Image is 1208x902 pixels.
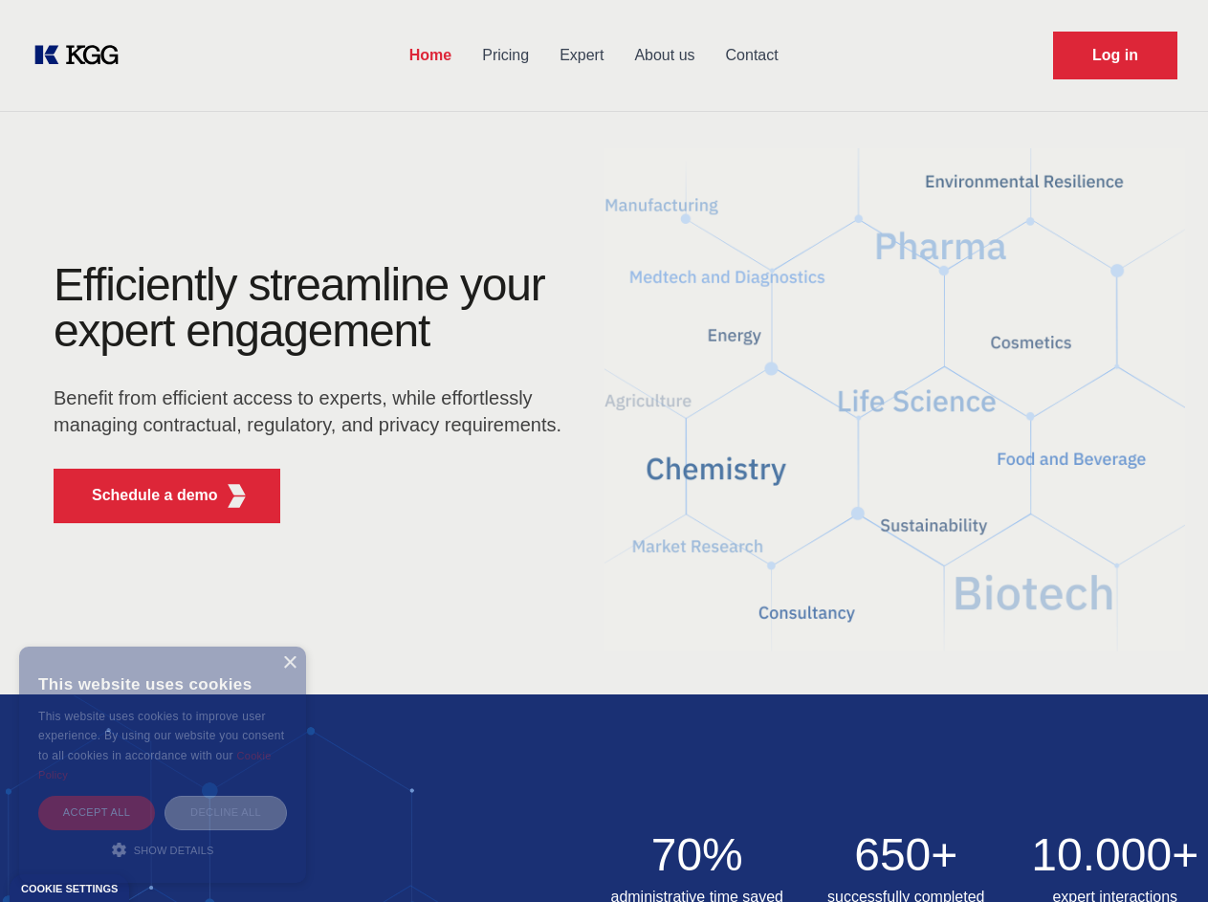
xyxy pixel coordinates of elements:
[394,31,467,80] a: Home
[1053,32,1177,79] a: Request Demo
[54,385,574,438] p: Benefit from efficient access to experts, while effortlessly managing contractual, regulatory, an...
[1112,810,1208,902] iframe: Chat Widget
[619,31,710,80] a: About us
[711,31,794,80] a: Contact
[38,796,155,829] div: Accept all
[467,31,544,80] a: Pricing
[92,484,218,507] p: Schedule a demo
[225,484,249,508] img: KGG Fifth Element RED
[604,832,791,878] h2: 70%
[604,124,1186,675] img: KGG Fifth Element RED
[38,750,272,781] a: Cookie Policy
[38,840,287,859] div: Show details
[134,845,214,856] span: Show details
[54,469,280,523] button: Schedule a demoKGG Fifth Element RED
[21,884,118,894] div: Cookie settings
[38,661,287,707] div: This website uses cookies
[544,31,619,80] a: Expert
[38,710,284,762] span: This website uses cookies to improve user experience. By using our website you consent to all coo...
[31,40,134,71] a: KOL Knowledge Platform: Talk to Key External Experts (KEE)
[54,262,574,354] h1: Efficiently streamline your expert engagement
[282,656,297,671] div: Close
[813,832,999,878] h2: 650+
[165,796,287,829] div: Decline all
